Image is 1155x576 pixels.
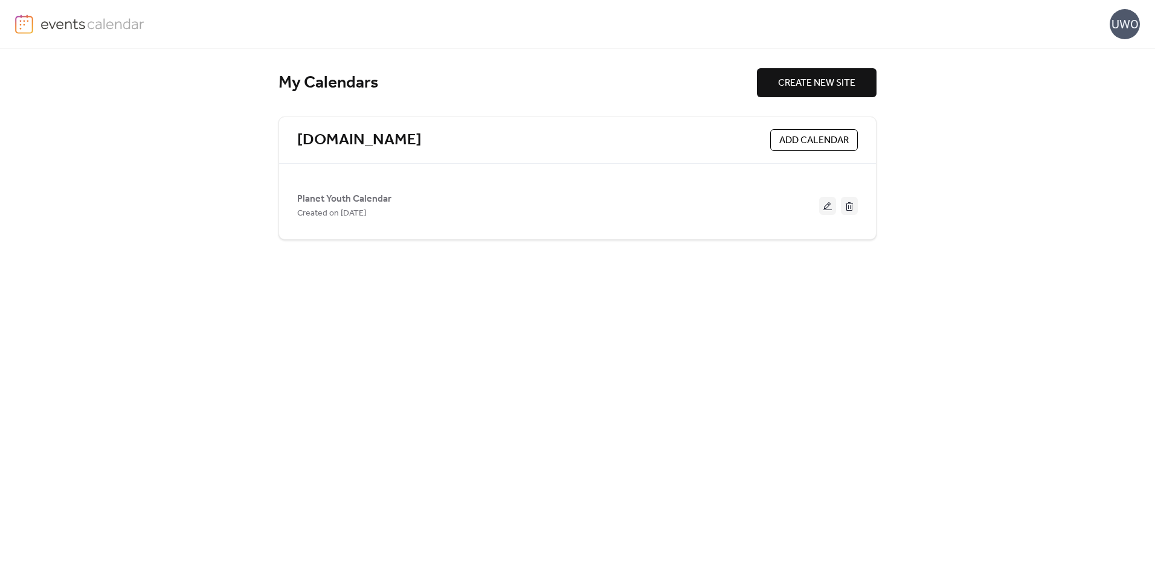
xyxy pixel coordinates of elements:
[15,14,33,34] img: logo
[297,130,422,150] a: [DOMAIN_NAME]
[297,206,366,221] span: Created on [DATE]
[757,68,877,97] button: CREATE NEW SITE
[1110,9,1140,39] div: UWO
[770,129,858,151] button: ADD CALENDAR
[297,196,391,202] a: Planet Youth Calendar
[278,72,757,94] div: My Calendars
[40,14,145,33] img: logo-type
[779,133,849,148] span: ADD CALENDAR
[297,192,391,206] span: Planet Youth Calendar
[778,76,855,91] span: CREATE NEW SITE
